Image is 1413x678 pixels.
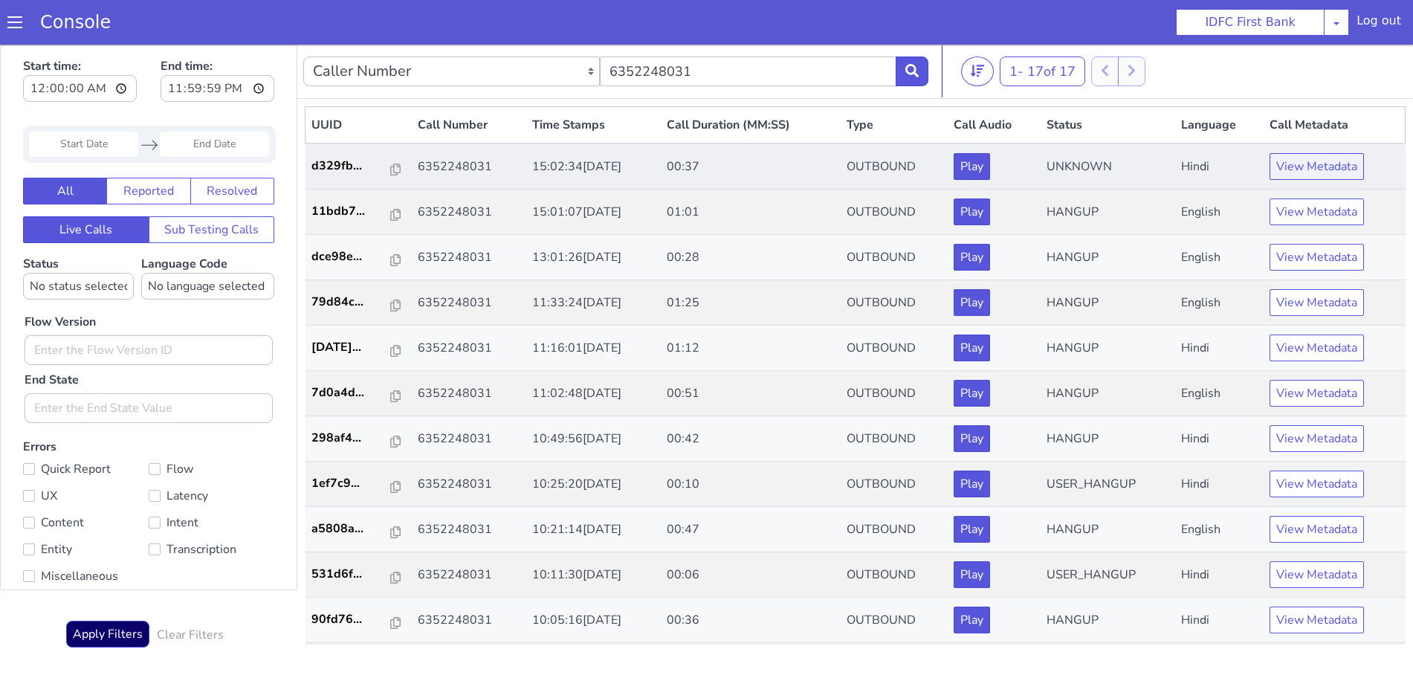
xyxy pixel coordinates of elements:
[661,145,841,190] td: 01:01
[526,598,661,644] td: 10:04:37[DATE]
[311,520,391,538] p: 531d6f...
[1270,245,1364,271] button: View Metadata
[661,326,841,372] td: 00:51
[1175,190,1264,236] td: English
[311,158,391,175] p: 11bdb7...
[1041,190,1175,236] td: HANGUP
[1176,9,1325,36] button: IDFC First Bank
[311,248,406,266] a: 79d84c...
[1175,62,1264,100] th: Language
[149,441,274,462] label: Latency
[311,520,406,538] a: 531d6f...
[161,30,274,57] input: End time:
[661,553,841,598] td: 00:36
[841,417,948,462] td: OUTBOUND
[23,468,149,488] label: Content
[305,62,412,100] th: UUID
[311,475,391,493] p: a5808a...
[23,394,274,545] label: Errors
[1175,99,1264,145] td: Hindi
[1270,562,1364,589] button: View Metadata
[23,30,137,57] input: Start time:
[412,372,526,417] td: 6352248031
[661,190,841,236] td: 00:28
[1270,199,1364,226] button: View Metadata
[1175,553,1264,598] td: Hindi
[1175,462,1264,508] td: English
[526,281,661,326] td: 11:16:01[DATE]
[1041,598,1175,644] td: USER_HANGUP
[1041,508,1175,553] td: USER_HANGUP
[954,562,990,589] button: Play
[841,508,948,553] td: OUTBOUND
[954,290,990,317] button: Play
[412,236,526,281] td: 6352248031
[1175,598,1264,644] td: English
[23,521,149,542] label: Miscellaneous
[1357,12,1401,36] div: Log out
[526,62,661,100] th: Time Stamps
[1041,417,1175,462] td: USER_HANGUP
[412,99,526,145] td: 6352248031
[25,291,273,320] input: Enter the Flow Version ID
[412,281,526,326] td: 6352248031
[1270,290,1364,317] button: View Metadata
[841,326,948,372] td: OUTBOUND
[526,462,661,508] td: 10:21:14[DATE]
[841,99,948,145] td: OUTBOUND
[526,145,661,190] td: 15:01:07[DATE]
[311,339,391,357] p: 7d0a4d...
[311,430,406,448] a: 1ef7c9...
[1270,381,1364,407] button: View Metadata
[1270,109,1364,135] button: View Metadata
[311,339,406,357] a: 7d0a4d...
[661,417,841,462] td: 00:10
[841,462,948,508] td: OUTBOUND
[661,598,841,644] td: 00:17
[141,211,274,255] label: Language Code
[311,248,391,266] p: 79d84c...
[22,12,129,33] a: Console
[25,268,96,286] label: Flow Version
[1175,417,1264,462] td: Hindi
[1041,462,1175,508] td: HANGUP
[23,441,149,462] label: UX
[1000,12,1085,42] button: 1- 17of 17
[157,584,224,598] h6: Clear Filters
[1041,145,1175,190] td: HANGUP
[160,87,269,112] input: End Date
[954,154,990,181] button: Play
[1175,326,1264,372] td: English
[25,349,273,378] input: Enter the End State Value
[954,426,990,453] button: Play
[161,8,274,62] label: End time:
[412,326,526,372] td: 6352248031
[526,326,661,372] td: 11:02:48[DATE]
[141,228,274,255] select: Language Code
[311,566,391,584] p: 90fd76...
[23,211,134,255] label: Status
[311,203,391,221] p: dce98e...
[954,471,990,498] button: Play
[841,62,948,100] th: Type
[311,294,391,311] p: [DATE]...
[25,326,79,344] label: End State
[29,87,138,112] input: Start Date
[661,508,841,553] td: 00:06
[1041,236,1175,281] td: HANGUP
[661,372,841,417] td: 00:42
[1041,372,1175,417] td: HANGUP
[1270,426,1364,453] button: View Metadata
[954,199,990,226] button: Play
[149,468,274,488] label: Intent
[412,145,526,190] td: 6352248031
[149,414,274,435] label: Flow
[526,553,661,598] td: 10:05:16[DATE]
[841,190,948,236] td: OUTBOUND
[412,62,526,100] th: Call Number
[23,228,134,255] select: Status
[954,245,990,271] button: Play
[1041,281,1175,326] td: HANGUP
[311,294,406,311] a: [DATE]...
[23,8,137,62] label: Start time:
